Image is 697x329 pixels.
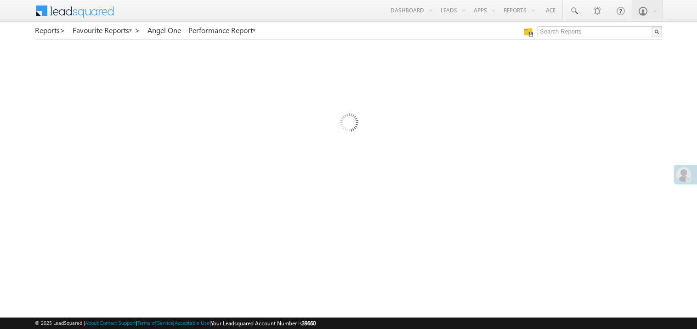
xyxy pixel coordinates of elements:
[301,77,396,172] img: Loading...
[147,26,256,34] a: Angel One – Performance Report
[175,320,210,326] a: Acceptable Use
[60,25,65,35] span: >
[73,26,140,34] a: Favourite Reports >
[85,320,98,326] a: About
[538,26,662,37] input: Search Reports
[35,26,65,34] a: Reports>
[211,320,316,327] span: Your Leadsquared Account Number is
[35,319,316,328] span: © 2025 LeadSquared | | | | |
[100,320,136,326] a: Contact Support
[137,320,173,326] a: Terms of Service
[302,320,316,327] span: 39660
[524,28,533,37] img: Manage all your saved reports!
[135,25,140,35] span: >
